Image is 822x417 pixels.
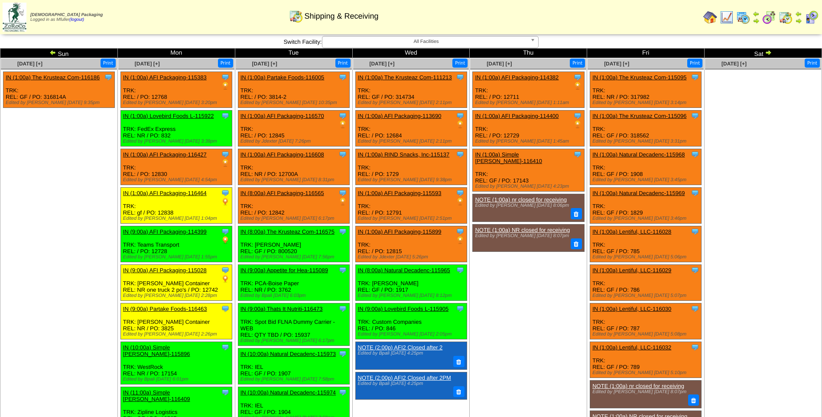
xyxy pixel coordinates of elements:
div: TRK: REL: / PO: 12711 [473,72,584,108]
div: TRK: REL: / PO: 12815 [355,226,467,262]
img: PO [221,197,230,206]
a: IN (8:00a) The Krusteaz Com-116575 [240,228,335,235]
span: [DATE] [+] [369,61,394,67]
a: IN (1:00a) RIND Snacks, Inc-115137 [358,151,450,158]
a: NOTE (1:00a) nr closed for receiving [592,383,684,389]
td: Sat [705,49,822,58]
td: Tue [235,49,352,58]
span: [DATE] [+] [487,61,512,67]
td: Thu [470,49,587,58]
div: Edited by [PERSON_NAME] [DATE] 2:26pm [123,332,232,337]
a: IN (1:00a) AFI Packaging-116464 [123,190,207,196]
a: IN (9:00a) AFI Packaging-115028 [123,267,207,274]
a: NOTE (1:00a) nr closed for receiving [475,196,567,203]
button: Delete Note [571,238,582,250]
a: IN (9:00a) Thats It Nutriti-116473 [240,306,323,312]
div: Edited by [PERSON_NAME] [DATE] 9:38pm [358,177,467,182]
div: TRK: REL: GF / PO: 318562 [590,111,702,147]
div: TRK: REL: GF / PO: 1829 [590,188,702,224]
img: Tooltip [456,150,465,159]
img: PO [338,197,347,206]
img: Tooltip [691,227,699,236]
img: PO [221,159,230,167]
div: TRK: REL: / PO: 1729 [355,149,467,185]
img: Tooltip [691,150,699,159]
a: IN (1:00a) AFI Packaging-115383 [123,74,207,81]
img: Tooltip [691,343,699,352]
span: All Facilities [326,36,527,47]
img: arrowleft.gif [795,10,802,17]
img: Tooltip [221,304,230,313]
div: TRK: FedEx Express REL: NR / PO: 832 [120,111,232,147]
a: NOTE (2:00p) AFI2 Closed after 2PM [358,375,451,381]
img: calendarprod.gif [736,10,750,24]
div: Edited by Jdexter [DATE] 5:26pm [358,254,467,260]
button: Print [335,59,351,68]
a: IN (1:00a) The Krusteaz Com-115096 [592,113,686,119]
div: Edited by [PERSON_NAME] [DATE] 6:17pm [240,216,349,221]
img: Tooltip [221,266,230,274]
a: [DATE] [+] [252,61,277,67]
div: Edited by [PERSON_NAME] [DATE] 2:51pm [358,216,467,221]
div: Edited by Bpali [DATE] 6:01pm [123,377,232,382]
div: Edited by [PERSON_NAME] [DATE] 7:58pm [240,377,349,382]
a: IN (1:00a) Simple [PERSON_NAME]-116410 [475,151,542,164]
div: Edited by [PERSON_NAME] [DATE] 3:31pm [592,139,701,144]
img: Tooltip [691,73,699,81]
img: PO [221,236,230,244]
a: IN (1:00a) Lovebird Foods L-115922 [123,113,214,119]
div: TRK: REL: / PO: 3814-2 [238,72,349,108]
div: Edited by [PERSON_NAME] [DATE] 8:06pm [475,203,579,208]
a: IN (1:00a) Partake Foods-116005 [240,74,325,81]
a: IN (1:00a) Natural Decadenc-115969 [592,190,685,196]
img: Tooltip [338,304,347,313]
a: IN (1:00a) The Krusteaz Com-111213 [358,74,452,81]
div: Edited by [PERSON_NAME] [DATE] 9:35pm [6,100,114,105]
img: Tooltip [456,111,465,120]
div: TRK: REL: gf / PO: 12838 [120,188,232,224]
div: Edited by [PERSON_NAME] [DATE] 1:11am [475,100,584,105]
a: IN (1:00a) AFI Packaging-114400 [475,113,559,119]
img: Tooltip [221,111,230,120]
div: TRK: REL: GF / PO: 789 [590,342,702,378]
img: Tooltip [691,111,699,120]
span: Logged in as Mfuller [30,13,103,22]
img: PO [573,120,582,129]
img: Tooltip [573,73,582,81]
a: IN (10:00a) Natural Decadenc-115974 [240,389,336,396]
span: [DATE] [+] [721,61,747,67]
img: Tooltip [338,73,347,81]
div: Edited by Jdexter [DATE] 7:26pm [240,139,349,144]
img: Tooltip [338,388,347,397]
span: [DEMOGRAPHIC_DATA] Packaging [30,13,103,17]
button: Delete Note [571,208,582,219]
div: Edited by [PERSON_NAME] [DATE] 7:56pm [240,254,349,260]
img: Tooltip [221,150,230,159]
img: PO [456,120,465,129]
div: Edited by [PERSON_NAME] [DATE] 3:20pm [123,100,232,105]
a: NOTE (1:00a) NR closed for receiving [475,227,570,233]
img: arrowleft.gif [49,49,56,56]
div: Edited by Bpali [DATE] 4:25pm [358,351,462,356]
img: Tooltip [221,343,230,352]
a: [DATE] [+] [604,61,629,67]
div: TRK: REL: NR / PO: 317982 [590,72,702,108]
img: Tooltip [456,266,465,274]
div: TRK: IEL REL: GF / PO: 1907 [238,349,349,384]
div: Edited by [PERSON_NAME] [DATE] 3:45pm [592,177,701,182]
div: Edited by [PERSON_NAME] [DATE] 3:39pm [123,139,232,144]
img: Tooltip [338,266,347,274]
img: arrowright.gif [753,17,760,24]
img: Tooltip [691,266,699,274]
div: Edited by [PERSON_NAME] [DATE] 3:46pm [592,216,701,221]
td: Mon [117,49,235,58]
div: TRK: Teams Transport REL: / PO: 12728 [120,226,232,262]
div: TRK: [PERSON_NAME] Container REL: NR one truck 2 po's / PO: 12742 [120,265,232,301]
div: TRK: REL: / PO: 12830 [120,149,232,185]
span: [DATE] [+] [135,61,160,67]
img: PO [221,81,230,90]
a: IN (9:00a) Lovebird Foods L-115905 [358,306,449,312]
img: line_graph.gif [720,10,734,24]
div: Edited by [PERSON_NAME] [DATE] 3:14pm [592,100,701,105]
